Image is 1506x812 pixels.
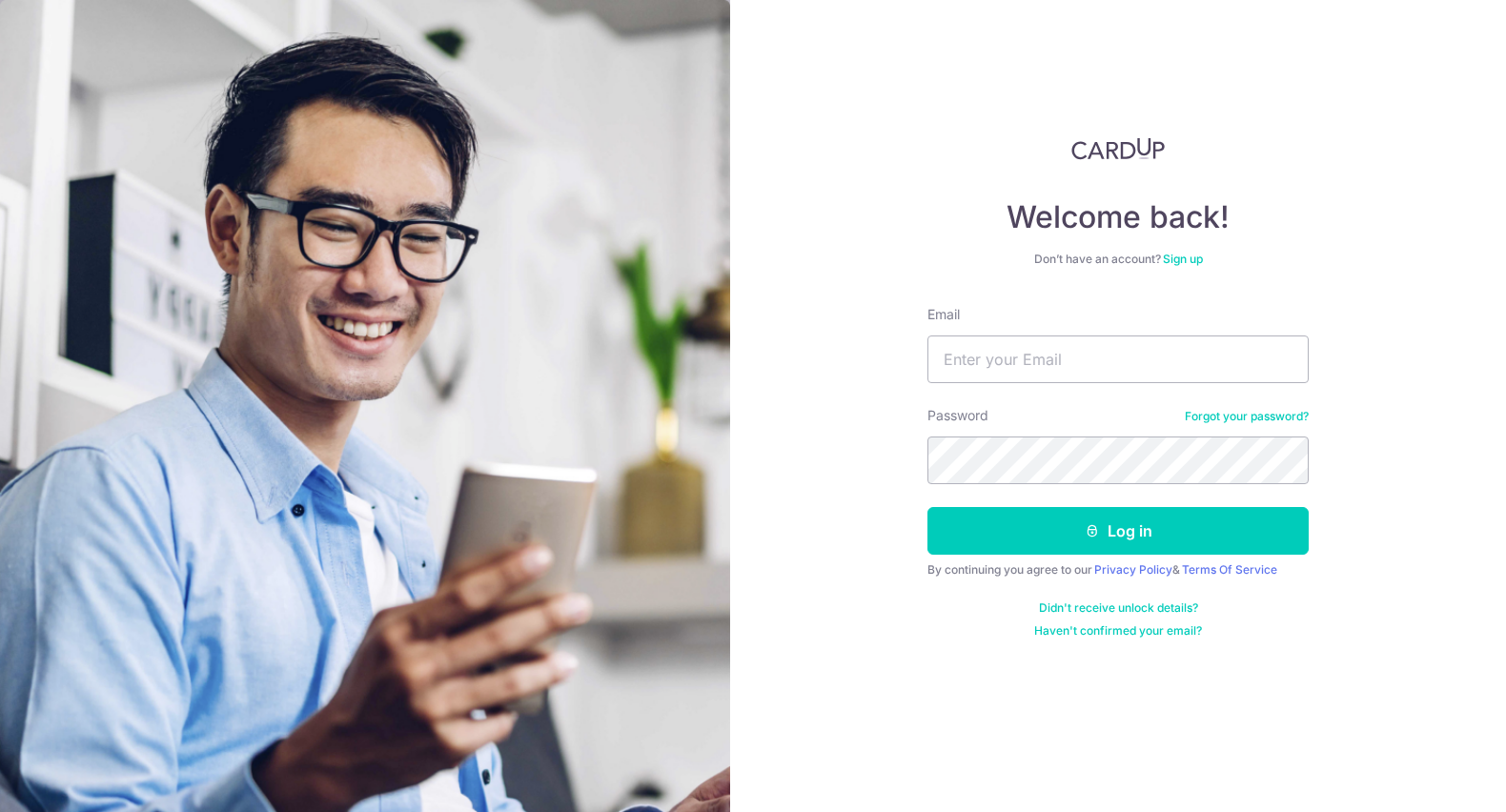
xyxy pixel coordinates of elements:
[1034,623,1202,639] a: Haven't confirmed your email?
[1039,600,1198,616] a: Didn't receive unlock details?
[927,562,1309,578] div: By continuing you agree to our &
[927,406,988,425] label: Password
[927,252,1309,267] div: Don’t have an account?
[1182,562,1277,577] a: Terms Of Service
[1185,409,1309,424] a: Forgot your password?
[1163,252,1203,266] a: Sign up
[927,198,1309,236] h4: Welcome back!
[1071,137,1165,160] img: CardUp Logo
[927,335,1309,383] input: Enter your Email
[927,507,1309,555] button: Log in
[1094,562,1172,577] a: Privacy Policy
[927,305,960,324] label: Email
